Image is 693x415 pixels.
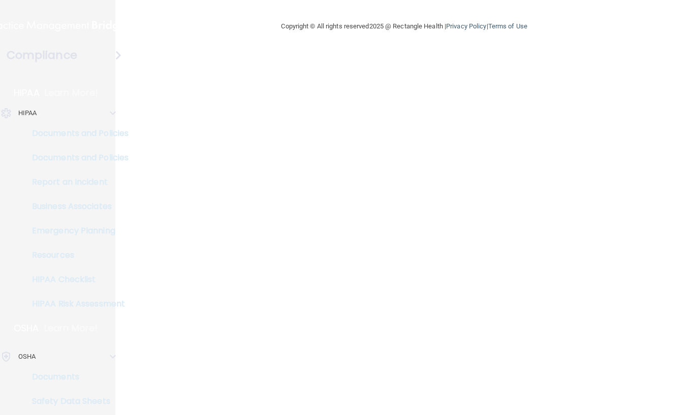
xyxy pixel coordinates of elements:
[7,299,145,309] p: HIPAA Risk Assessment
[7,372,145,382] p: Documents
[14,87,40,99] p: HIPAA
[14,322,39,334] p: OSHA
[446,22,486,30] a: Privacy Policy
[7,177,145,187] p: Report an Incident
[7,201,145,212] p: Business Associates
[7,274,145,285] p: HIPAA Checklist
[44,322,98,334] p: Learn More!
[18,107,37,119] p: HIPAA
[7,226,145,236] p: Emergency Planning
[7,128,145,139] p: Documents and Policies
[7,396,145,406] p: Safety Data Sheets
[45,87,99,99] p: Learn More!
[488,22,527,30] a: Terms of Use
[18,351,36,363] p: OSHA
[7,48,77,62] h4: Compliance
[7,153,145,163] p: Documents and Policies
[7,250,145,260] p: Resources
[219,10,590,43] div: Copyright © All rights reserved 2025 @ Rectangle Health | |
